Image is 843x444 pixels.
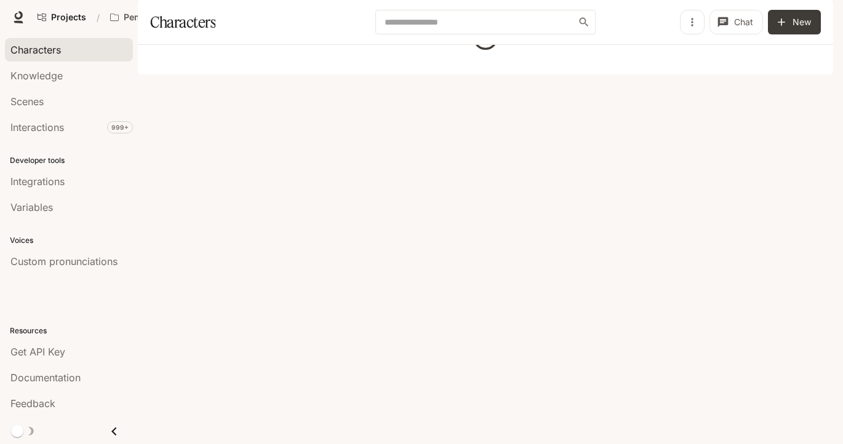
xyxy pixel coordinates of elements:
[92,11,105,24] div: /
[51,12,86,23] span: Projects
[150,10,215,34] h1: Characters
[709,10,763,34] button: Chat
[768,10,821,34] button: New
[124,12,193,23] p: Pen Pals [Production]
[105,5,212,30] button: Open workspace menu
[32,5,92,30] a: Go to projects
